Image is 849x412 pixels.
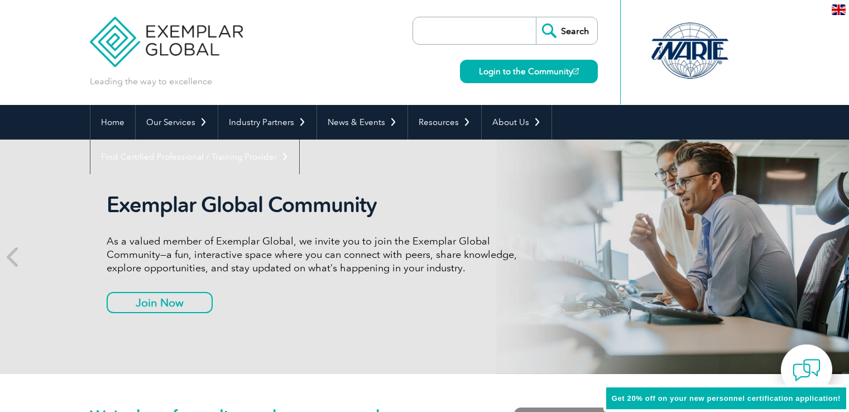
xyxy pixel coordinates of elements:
[832,4,846,15] img: en
[90,140,299,174] a: Find Certified Professional / Training Provider
[573,68,579,74] img: open_square.png
[482,105,551,140] a: About Us
[408,105,481,140] a: Resources
[136,105,218,140] a: Our Services
[612,394,841,403] span: Get 20% off on your new personnel certification application!
[90,75,212,88] p: Leading the way to excellence
[90,105,135,140] a: Home
[317,105,407,140] a: News & Events
[460,60,598,83] a: Login to the Community
[107,292,213,313] a: Join Now
[536,17,597,44] input: Search
[793,356,821,384] img: contact-chat.png
[107,192,525,218] h2: Exemplar Global Community
[107,234,525,275] p: As a valued member of Exemplar Global, we invite you to join the Exemplar Global Community—a fun,...
[218,105,316,140] a: Industry Partners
